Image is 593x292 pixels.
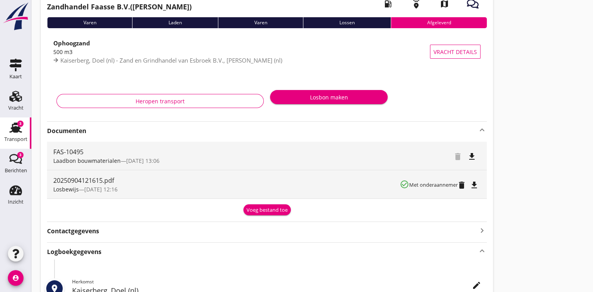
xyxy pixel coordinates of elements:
[47,2,130,11] strong: Zandhandel Faasse B.V.
[84,186,118,193] span: [DATE] 12:16
[53,186,79,193] span: Losbewijs
[457,180,466,190] i: delete
[8,105,24,110] div: Vracht
[17,152,24,158] div: 3
[430,45,481,59] button: Vracht details
[8,270,24,286] i: account_circle
[243,204,291,215] button: Voeg bestand toe
[303,17,390,28] div: Lossen
[56,94,264,108] button: Heropen transport
[53,185,400,193] div: —
[477,125,487,135] i: keyboard_arrow_up
[391,17,487,28] div: Afgeleverd
[470,180,479,190] i: file_download
[477,246,487,256] i: keyboard_arrow_up
[8,199,24,204] div: Inzicht
[47,227,99,236] strong: Contactgegevens
[409,181,458,188] small: Met onderaannemer
[47,2,192,12] h2: ([PERSON_NAME])
[53,157,401,165] div: —
[132,17,218,28] div: Laden
[47,17,132,28] div: Varen
[47,34,487,69] a: Ophoogzand500 m3Kaiserberg, Doel (nl) - Zand en Grindhandel van Esbroek B.V., [PERSON_NAME] (nl)V...
[467,152,477,161] i: file_download
[5,168,27,173] div: Berichten
[53,176,400,185] div: 20250904121615.pdf
[17,121,24,127] div: 3
[53,157,121,164] span: Laadbon bouwmaterialen
[477,225,487,236] i: keyboard_arrow_right
[53,39,90,47] strong: Ophoogzand
[276,93,381,101] div: Losbon maken
[72,278,94,285] span: Herkomst
[4,137,27,142] div: Transport
[53,147,401,157] div: FAS-10495
[2,2,30,31] img: logo-small.a267ee39.svg
[9,74,22,79] div: Kaart
[60,56,282,64] span: Kaiserberg, Doel (nl) - Zand en Grindhandel van Esbroek B.V., [PERSON_NAME] (nl)
[53,48,430,56] div: 500 m3
[400,180,409,189] i: check_circle_outline
[472,281,481,290] i: edit
[63,97,257,105] div: Heropen transport
[47,247,102,256] strong: Logboekgegevens
[270,90,388,104] button: Losbon maken
[126,157,160,164] span: [DATE] 13:06
[47,126,477,135] strong: Documenten
[247,206,288,214] div: Voeg bestand toe
[433,48,477,56] span: Vracht details
[218,17,303,28] div: Varen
